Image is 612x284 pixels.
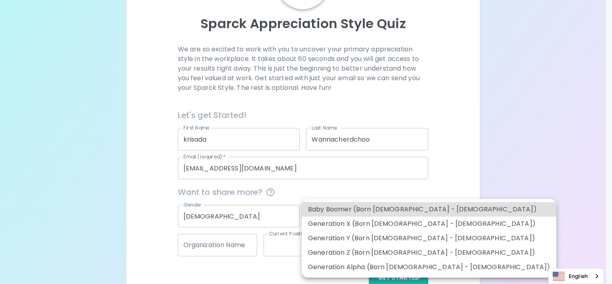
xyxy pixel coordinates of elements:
div: Language [548,268,604,284]
li: Generation Alpha (Born [DEMOGRAPHIC_DATA] - [DEMOGRAPHIC_DATA]) [302,260,556,274]
li: Baby Boomer (Born [DEMOGRAPHIC_DATA] - [DEMOGRAPHIC_DATA]) [302,202,556,217]
a: English [549,269,604,284]
li: Generation Y (Born [DEMOGRAPHIC_DATA] - [DEMOGRAPHIC_DATA]) [302,231,556,245]
li: Generation X (Born [DEMOGRAPHIC_DATA] - [DEMOGRAPHIC_DATA]) [302,217,556,231]
li: Generation Z (Born [DEMOGRAPHIC_DATA] - [DEMOGRAPHIC_DATA]) [302,245,556,260]
aside: Language selected: English [548,268,604,284]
